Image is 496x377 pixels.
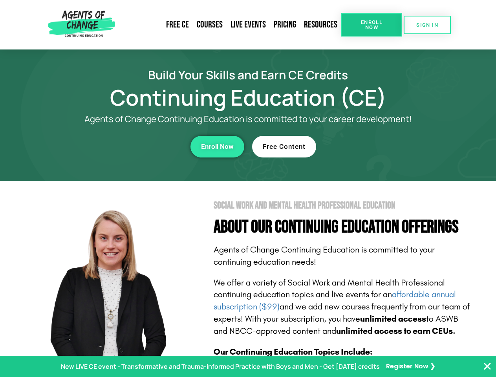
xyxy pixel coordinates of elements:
[214,245,435,267] span: Agents of Change Continuing Education is committed to your continuing education needs!
[300,16,341,34] a: Resources
[354,20,390,30] span: Enroll Now
[214,347,372,357] b: Our Continuing Education Topics Include:
[162,16,193,34] a: Free CE
[227,16,270,34] a: Live Events
[201,143,234,150] span: Enroll Now
[24,88,472,106] h1: Continuing Education (CE)
[214,218,472,236] h4: About Our Continuing Education Offerings
[193,16,227,34] a: Courses
[270,16,300,34] a: Pricing
[360,314,426,324] b: unlimited access
[190,136,244,157] a: Enroll Now
[252,136,316,157] a: Free Content
[118,16,341,34] nav: Menu
[386,361,435,372] a: Register Now ❯
[61,361,380,372] p: New LIVE CE event - Transformative and Trauma-informed Practice with Boys and Men - Get [DATE] cr...
[416,22,438,27] span: SIGN IN
[263,143,306,150] span: Free Content
[336,326,456,336] b: unlimited access to earn CEUs.
[214,277,472,337] p: We offer a variety of Social Work and Mental Health Professional continuing education topics and ...
[24,69,472,81] h2: Build Your Skills and Earn CE Credits
[56,114,441,124] p: Agents of Change Continuing Education is committed to your career development!
[404,16,451,34] a: SIGN IN
[341,13,402,37] a: Enroll Now
[483,362,492,371] button: Close Banner
[214,201,472,210] h2: Social Work and Mental Health Professional Education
